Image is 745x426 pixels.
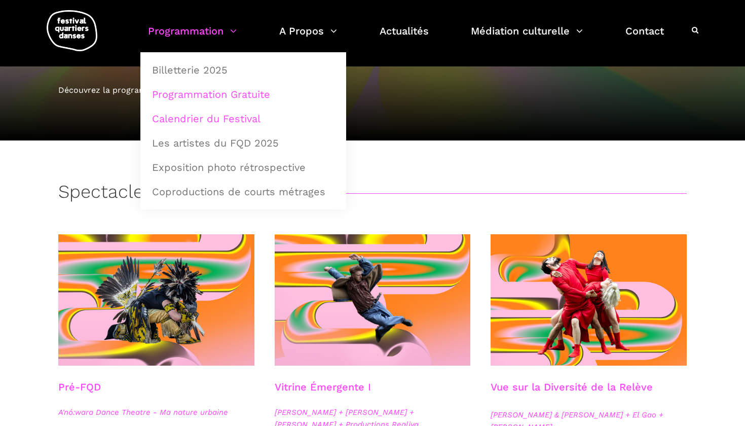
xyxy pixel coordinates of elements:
[47,10,97,51] img: logo-fqd-med
[146,156,341,179] a: Exposition photo rétrospective
[625,22,664,52] a: Contact
[380,22,429,52] a: Actualités
[58,381,101,406] h3: Pré-FQD
[146,131,341,155] a: Les artistes du FQD 2025
[491,381,653,406] h3: Vue sur la Diversité de la Relève
[58,181,312,206] h3: Spectacles extérieurs gratuits
[471,22,583,52] a: Médiation culturelle
[58,84,687,97] div: Découvrez la programmation 2025 du Festival Quartiers Danses !
[148,22,237,52] a: Programmation
[58,406,254,418] span: A'nó:wara Dance Theatre - Ma nature urbaine
[146,180,341,203] a: Coproductions de courts métrages
[146,107,341,130] a: Calendrier du Festival
[279,22,337,52] a: A Propos
[146,58,341,82] a: Billetterie 2025
[275,381,371,406] h3: Vitrine Émergente I
[146,83,341,106] a: Programmation Gratuite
